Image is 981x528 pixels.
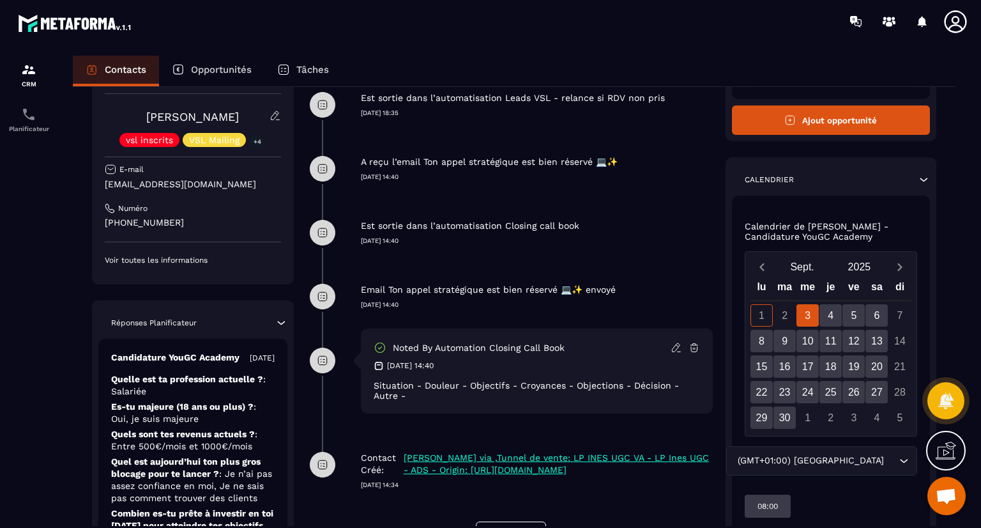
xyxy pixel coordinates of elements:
p: Planificateur [3,125,54,132]
div: 27 [865,381,888,403]
div: Calendar wrapper [750,278,912,429]
p: [DATE] 14:34 [361,481,713,490]
p: [DATE] 14:40 [361,173,713,182]
p: Contacts [105,64,146,75]
div: di [888,278,911,300]
p: Calendrier [745,175,794,185]
div: Situation - Douleur - Objectifs - Croyances - Objections - Décision - Autre - [374,380,700,401]
p: Est sortie dans l’automatisation Leads VSL - relance si RDV non pris [361,92,665,104]
div: 14 [888,330,911,352]
p: Noted by automation Closing call book [393,342,565,354]
p: 08:00 [757,501,778,511]
div: 1 [796,407,819,429]
p: [DATE] [250,353,275,363]
p: [EMAIL_ADDRESS][DOMAIN_NAME] [105,178,281,190]
div: Search for option [726,446,917,476]
div: 7 [888,304,911,327]
a: Contacts [73,56,159,86]
img: logo [18,12,133,35]
p: [DATE] 14:40 [361,237,713,245]
p: [PERSON_NAME] via ,Tunnel de vente: LP INES UGC VA - LP Ines UGC - ADS - Origin: [URL][DOMAIN_NAME] [404,452,710,476]
a: Tâches [264,56,342,86]
p: vsl inscrits [126,136,173,144]
a: schedulerschedulerPlanificateur [3,97,54,142]
div: 19 [842,355,865,378]
a: Opportunités [159,56,264,86]
span: : Je n’ai pas assez confiance en moi, Je ne sais pas comment trouver des clients [111,469,272,503]
div: me [796,278,819,300]
p: A reçu l’email Ton appel stratégique est bien réservé 💻✨ [361,156,618,168]
div: 2 [773,304,796,327]
p: Est sortie dans l’automatisation Closing call book [361,220,579,232]
div: sa [865,278,888,300]
button: Open months overlay [774,256,831,278]
p: Quelle est ta profession actuelle ? [111,373,275,398]
p: Quel est aujourd’hui ton plus gros blocage pour te lancer ? [111,456,275,504]
div: ve [842,278,865,300]
p: +4 [249,135,266,148]
p: Voir toutes les informations [105,255,281,265]
div: 5 [888,407,911,429]
button: Previous month [750,258,774,276]
div: 6 [865,304,888,327]
div: 1 [750,304,773,327]
button: Next month [888,258,911,276]
div: 24 [796,381,819,403]
div: 3 [842,407,865,429]
button: Ajout opportunité [732,105,931,135]
p: Quels sont tes revenus actuels ? [111,428,275,453]
span: (GMT+01:00) [GEOGRAPHIC_DATA] [734,454,886,468]
div: 22 [750,381,773,403]
p: Contact Créé: [361,452,400,476]
div: 20 [865,355,888,378]
div: ma [773,278,796,300]
a: Ouvrir le chat [927,477,966,515]
div: 15 [750,355,773,378]
p: VSL Mailing [189,136,240,144]
a: formationformationCRM [3,52,54,97]
p: Tâches [296,64,329,75]
div: 13 [865,330,888,352]
button: Open years overlay [831,256,888,278]
p: E-mail [119,164,144,175]
div: 23 [773,381,796,403]
div: 2 [819,407,842,429]
div: 4 [819,304,842,327]
div: 4 [865,407,888,429]
p: [PHONE_NUMBER] [105,217,281,229]
a: [PERSON_NAME] [146,110,239,123]
div: 29 [750,407,773,429]
div: 8 [750,330,773,352]
div: 18 [819,355,842,378]
img: formation [21,62,36,77]
p: Calendrier de [PERSON_NAME] - Candidature YouGC Academy [745,221,918,242]
div: je [819,278,842,300]
p: Candidature YouGC Academy [111,352,240,364]
div: 3 [796,304,819,327]
div: 21 [888,355,911,378]
div: 10 [796,330,819,352]
img: scheduler [21,107,36,122]
div: 16 [773,355,796,378]
div: 28 [888,381,911,403]
div: Calendar days [750,304,912,429]
p: [DATE] 14:40 [387,361,434,371]
div: 12 [842,330,865,352]
p: CRM [3,81,54,88]
div: 9 [773,330,796,352]
div: lu [750,278,773,300]
input: Search for option [886,454,896,468]
p: Es-tu majeure (18 ans ou plus) ? [111,401,275,425]
div: 11 [819,330,842,352]
div: 30 [773,407,796,429]
p: Email Ton appel stratégique est bien réservé 💻✨ envoyé [361,284,616,296]
p: [DATE] 18:35 [361,109,713,118]
div: 25 [819,381,842,403]
p: Numéro [118,203,148,214]
p: Réponses Planificateur [111,318,197,328]
div: 5 [842,304,865,327]
div: 17 [796,355,819,378]
div: 26 [842,381,865,403]
p: Opportunités [191,64,252,75]
p: [DATE] 14:40 [361,300,713,309]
